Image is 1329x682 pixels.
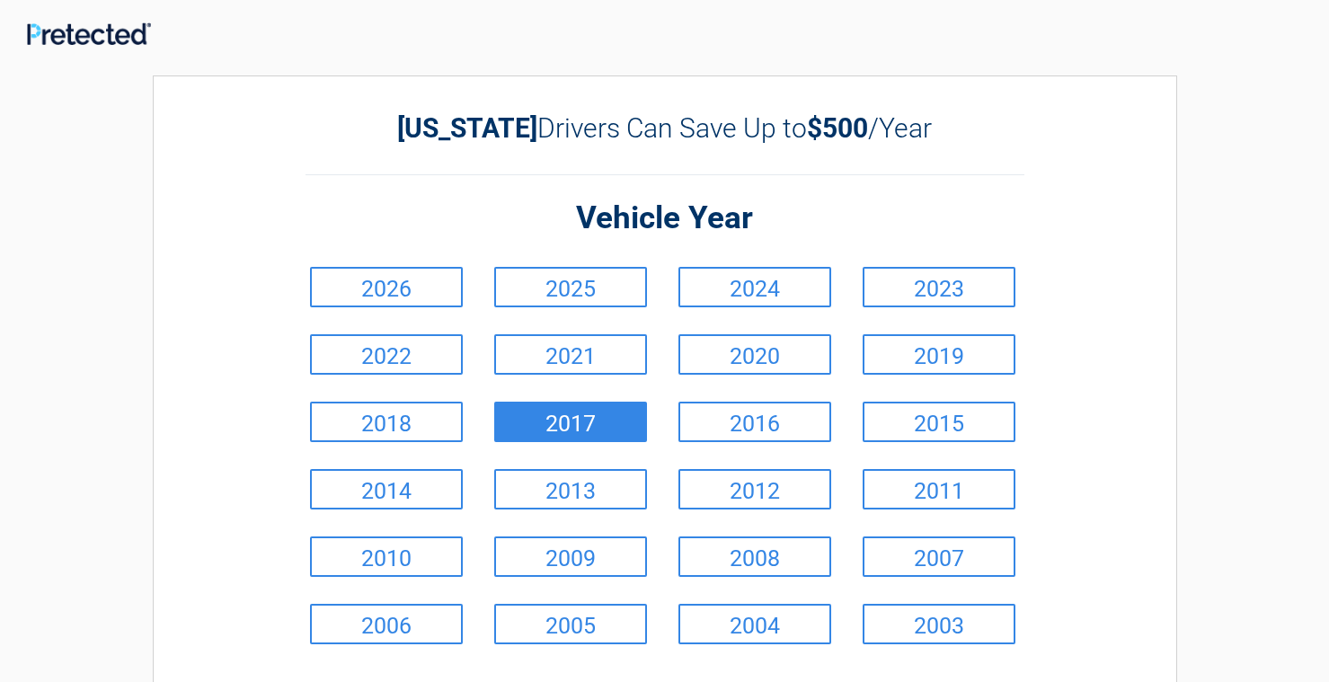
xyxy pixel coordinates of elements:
[678,469,831,509] a: 2012
[863,604,1015,644] a: 2003
[306,198,1024,240] h2: Vehicle Year
[678,604,831,644] a: 2004
[863,402,1015,442] a: 2015
[863,267,1015,307] a: 2023
[310,402,463,442] a: 2018
[310,536,463,577] a: 2010
[494,469,647,509] a: 2013
[310,267,463,307] a: 2026
[397,112,537,144] b: [US_STATE]
[494,334,647,375] a: 2021
[494,267,647,307] a: 2025
[310,334,463,375] a: 2022
[678,267,831,307] a: 2024
[310,469,463,509] a: 2014
[863,334,1015,375] a: 2019
[863,536,1015,577] a: 2007
[678,536,831,577] a: 2008
[494,604,647,644] a: 2005
[494,402,647,442] a: 2017
[678,334,831,375] a: 2020
[306,112,1024,144] h2: Drivers Can Save Up to /Year
[310,604,463,644] a: 2006
[863,469,1015,509] a: 2011
[27,22,151,45] img: Main Logo
[494,536,647,577] a: 2009
[807,112,868,144] b: $500
[678,402,831,442] a: 2016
